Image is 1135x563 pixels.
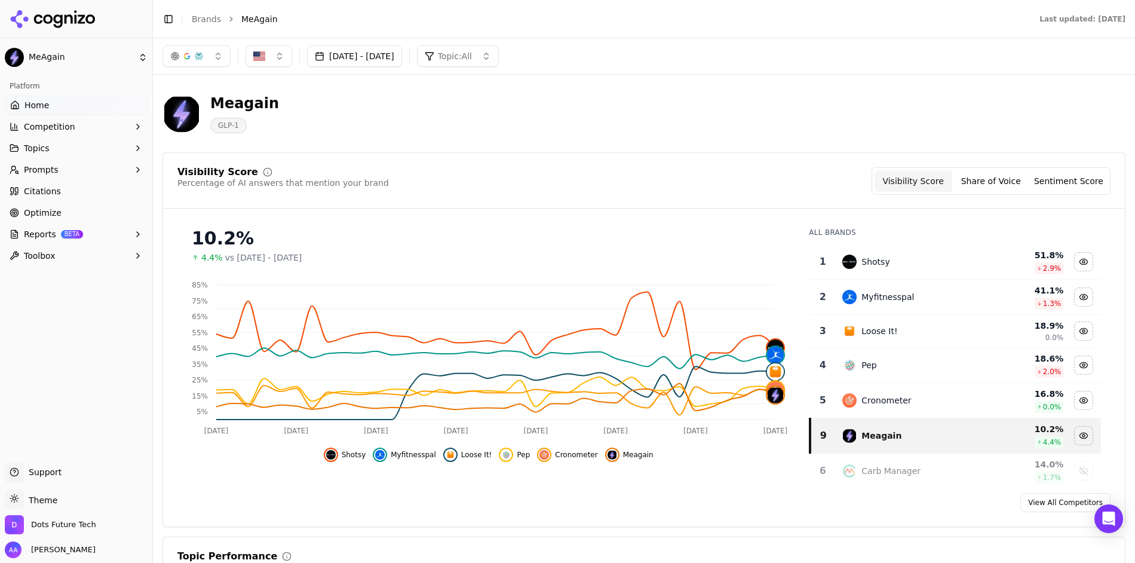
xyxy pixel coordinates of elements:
[1043,437,1062,447] span: 4.4 %
[241,13,278,25] span: MeAgain
[608,450,617,460] img: meagain
[842,464,857,478] img: carb manager
[307,45,402,67] button: [DATE] - [DATE]
[192,281,208,289] tspan: 85%
[438,50,472,62] span: Topic: All
[861,325,897,337] div: Loose It!
[192,344,208,353] tspan: 45%
[537,448,597,462] button: Hide cronometer data
[815,393,830,408] div: 5
[810,280,1101,315] tr: 2myfitnesspalMyfitnesspal41.1%1.3%Hide myfitnesspal data
[443,448,492,462] button: Hide loose it! data
[988,353,1063,365] div: 18.6 %
[1043,367,1062,377] span: 2.0 %
[816,429,830,443] div: 9
[24,207,62,219] span: Optimize
[162,94,201,133] img: MeAgain
[5,203,148,222] a: Optimize
[5,225,148,244] button: ReportsBETA
[815,358,830,372] div: 4
[24,250,56,262] span: Toolbox
[517,450,530,460] span: Pep
[767,382,784,399] img: cronometer
[24,99,49,111] span: Home
[192,14,221,24] a: Brands
[524,427,548,435] tspan: [DATE]
[1074,356,1093,375] button: Hide pep data
[1020,493,1111,512] a: View All Competitors
[810,315,1101,348] tr: 3loose it!Loose It!18.9%0.0%Hide loose it! data
[24,495,57,505] span: Theme
[192,313,208,321] tspan: 65%
[5,515,24,534] img: Dots Future Tech
[875,170,952,192] button: Visibility Score
[1039,14,1125,24] div: Last updated: [DATE]
[683,427,708,435] tspan: [DATE]
[192,228,785,249] div: 10.2%
[253,50,265,62] img: United States
[809,228,1101,237] div: All Brands
[24,466,62,478] span: Support
[861,256,889,268] div: Shotsy
[988,284,1063,296] div: 41.1 %
[605,448,654,462] button: Hide meagain data
[842,429,857,443] img: meagain
[1030,170,1108,192] button: Sentiment Score
[861,465,921,477] div: Carb Manager
[810,244,1101,280] tr: 1shotsyShotsy51.8%2.9%Hide shotsy data
[5,77,148,96] div: Platform
[373,448,436,462] button: Hide myfitnesspal data
[26,544,96,555] span: [PERSON_NAME]
[31,519,96,530] span: Dots Future Tech
[767,339,784,356] img: shotsy
[24,142,50,154] span: Topics
[192,297,208,305] tspan: 75%
[810,348,1101,383] tr: 4pepPep18.6%2.0%Hide pep data
[201,252,223,264] span: 4.4%
[988,388,1063,400] div: 16.8 %
[1074,461,1093,481] button: Show carb manager data
[24,121,75,133] span: Competition
[623,450,654,460] span: Meagain
[177,167,258,177] div: Visibility Score
[342,450,366,460] span: Shotsy
[284,427,308,435] tspan: [DATE]
[5,515,96,534] button: Open organization switcher
[5,541,96,558] button: Open user button
[375,450,385,460] img: myfitnesspal
[499,448,530,462] button: Hide pep data
[815,290,830,304] div: 2
[555,450,597,460] span: Cronometer
[24,228,56,240] span: Reports
[5,117,148,136] button: Competition
[5,139,148,158] button: Topics
[842,324,857,338] img: loose it!
[197,408,208,416] tspan: 5%
[192,360,208,369] tspan: 35%
[861,359,876,371] div: Pep
[603,427,628,435] tspan: [DATE]
[988,320,1063,332] div: 18.9 %
[767,363,784,380] img: loose it!
[767,347,784,363] img: myfitnesspal
[1074,252,1093,271] button: Hide shotsy data
[5,541,22,558] img: Ameer Asghar
[815,255,830,269] div: 1
[1043,299,1062,308] span: 1.3 %
[210,94,279,113] div: Meagain
[5,182,148,201] a: Citations
[842,393,857,408] img: cronometer
[1043,402,1062,412] span: 0.0 %
[391,450,436,460] span: Myfitnesspal
[1074,426,1093,445] button: Hide meagain data
[24,164,59,176] span: Prompts
[210,118,247,133] span: GLP-1
[810,418,1101,454] tr: 9meagainMeagain10.2%4.4%Hide meagain data
[815,324,830,338] div: 3
[763,427,788,435] tspan: [DATE]
[192,13,1016,25] nav: breadcrumb
[326,450,336,460] img: shotsy
[861,430,901,442] div: Meagain
[24,185,61,197] span: Citations
[177,177,389,189] div: Percentage of AI answers that mention your brand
